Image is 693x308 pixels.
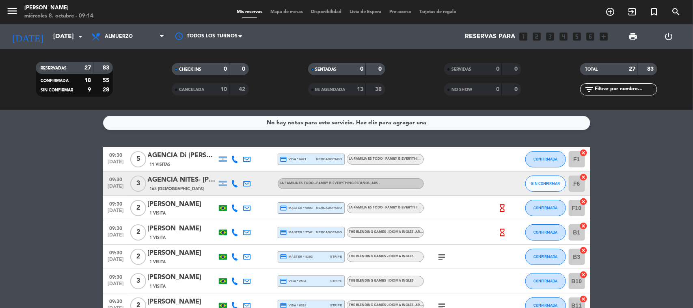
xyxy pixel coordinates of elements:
[148,297,217,307] div: [PERSON_NAME]
[148,248,217,258] div: [PERSON_NAME]
[498,204,507,213] i: hourglass_empty
[130,176,146,192] span: 3
[585,31,596,42] i: looks_6
[130,249,146,265] span: 2
[451,88,472,92] span: NO SHOW
[545,31,556,42] i: looks_3
[496,87,499,92] strong: 0
[148,272,217,283] div: [PERSON_NAME]
[148,199,217,210] div: [PERSON_NAME]
[41,88,73,92] span: SIN CONFIRMAR
[580,271,588,279] i: cancel
[533,157,557,161] span: CONFIRMADA
[330,278,342,284] span: stripe
[316,230,342,235] span: mercadopago
[280,204,313,212] span: master * 9993
[349,206,449,209] span: La Familia es Todo - Family is Everything Español
[316,205,342,210] span: mercadopago
[280,204,287,212] i: credit_card
[316,156,342,162] span: mercadopago
[664,32,674,41] i: power_settings_new
[106,159,126,169] span: [DATE]
[106,150,126,159] span: 09:30
[106,199,126,208] span: 09:30
[106,281,126,291] span: [DATE]
[280,156,287,163] i: credit_card
[239,87,247,92] strong: 42
[580,173,588,181] i: cancel
[280,253,313,260] span: master * 5192
[627,7,637,17] i: exit_to_app
[220,87,227,92] strong: 10
[6,28,49,46] i: [DATE]
[150,210,166,217] span: 1 Visita
[280,278,287,285] i: credit_card
[525,249,566,265] button: CONFIRMADA
[106,174,126,184] span: 09:30
[360,66,363,72] strong: 0
[414,304,424,307] span: , ARS .
[451,67,471,72] span: SERVIDAS
[242,66,247,72] strong: 0
[106,208,126,217] span: [DATE]
[498,228,507,237] i: hourglass_empty
[629,66,636,72] strong: 27
[88,87,91,93] strong: 9
[280,278,307,285] span: visa * 2564
[280,156,307,163] span: visa * 6421
[150,186,204,192] span: 165 [DEMOGRAPHIC_DATA]
[559,31,569,42] i: looks_4
[315,88,345,92] span: RE AGENDADA
[103,87,111,93] strong: 28
[580,197,588,206] i: cancel
[280,253,287,260] i: credit_card
[584,85,594,94] i: filter_list
[106,257,126,266] span: [DATE]
[580,246,588,254] i: cancel
[525,200,566,216] button: CONFIRMADA
[599,31,609,42] i: add_box
[224,66,227,72] strong: 0
[315,67,337,72] span: SENTADAS
[349,304,424,307] span: The Blending Games - Idioma Ingles
[533,279,557,283] span: CONFIRMADA
[414,230,424,234] span: , ARS .
[594,85,657,94] input: Filtrar por nombre...
[330,254,342,259] span: stripe
[525,224,566,241] button: CONFIRMADA
[378,66,383,72] strong: 0
[106,247,126,257] span: 09:30
[6,5,18,20] button: menu
[330,303,342,308] span: stripe
[651,24,687,49] div: LOG OUT
[24,12,93,20] div: miércoles 8. octubre - 09:14
[628,32,638,41] span: print
[106,296,126,306] span: 09:30
[76,32,85,41] i: arrow_drop_down
[6,5,18,17] i: menu
[580,149,588,157] i: cancel
[531,181,560,186] span: SIN CONFIRMAR
[148,223,217,234] div: [PERSON_NAME]
[514,87,519,92] strong: 0
[179,88,204,92] span: CANCELADA
[375,87,383,92] strong: 38
[103,65,111,71] strong: 83
[24,4,93,12] div: [PERSON_NAME]
[605,7,615,17] i: add_circle_outline
[150,283,166,290] span: 1 Visita
[648,66,656,72] strong: 83
[130,224,146,241] span: 2
[307,10,345,14] span: Disponibilidad
[649,7,659,17] i: turned_in_not
[106,223,126,232] span: 09:30
[345,10,385,14] span: Lista de Espera
[496,66,499,72] strong: 0
[106,272,126,281] span: 09:30
[415,10,460,14] span: Tarjetas de regalo
[349,255,414,258] span: The Blending Games - Idioma Ingles
[533,230,557,234] span: CONFIRMADA
[349,157,439,161] span: La Familia es Todo - Family is Everything Español
[525,176,566,192] button: SIN CONFIRMAR
[585,67,598,72] span: TOTAL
